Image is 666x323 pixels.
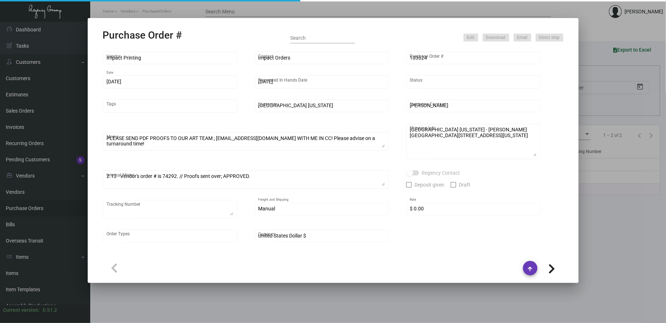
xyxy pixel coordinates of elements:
[486,35,506,41] span: Download
[459,180,471,189] span: Draft
[536,34,563,42] button: Direct ship
[539,35,560,41] span: Direct ship
[467,35,475,41] span: Edit
[258,206,275,211] span: Manual
[415,180,445,189] span: Deposit given
[517,35,528,41] span: Email
[483,34,509,42] button: Download
[103,29,182,42] h2: Purchase Order #
[3,306,40,314] div: Current version:
[463,34,478,42] button: Edit
[514,34,531,42] button: Email
[422,169,460,177] span: Regency Contact
[43,306,57,314] div: 0.51.2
